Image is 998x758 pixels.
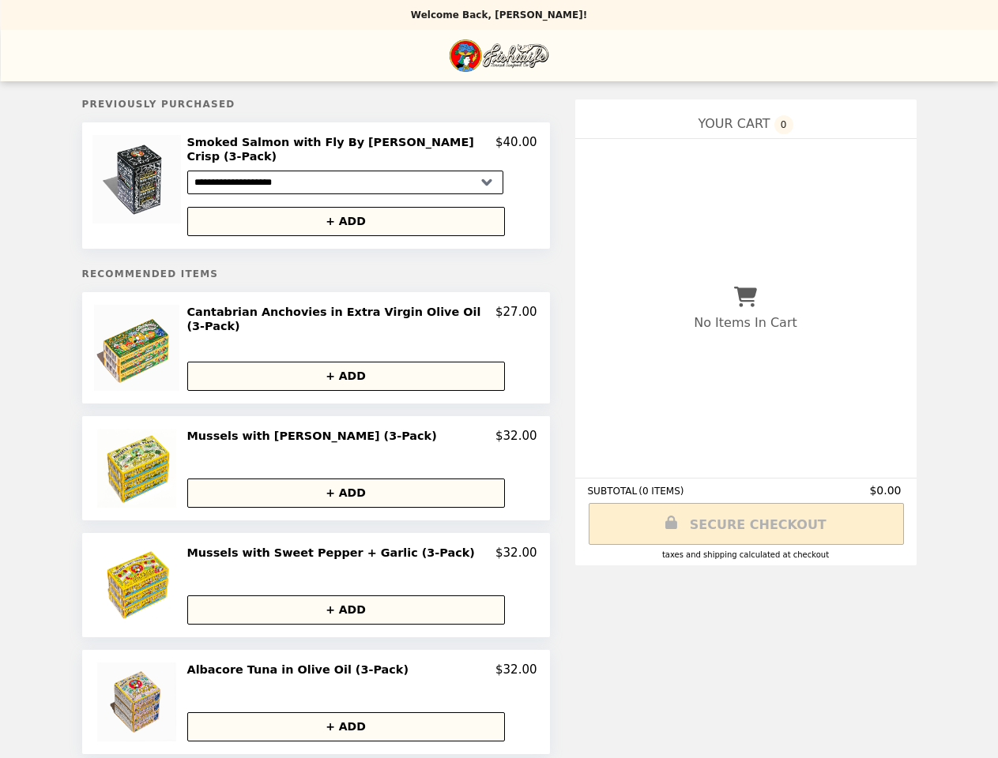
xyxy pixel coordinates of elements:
button: + ADD [187,595,505,625]
select: Select a product variant [187,171,503,194]
span: ( 0 ITEMS ) [638,486,684,497]
span: $0.00 [869,484,903,497]
h5: Previously Purchased [82,99,550,110]
img: Brand Logo [449,39,548,72]
h5: Recommended Items [82,268,550,280]
img: Smoked Salmon with Fly By Jing Chili Crisp (3-Pack) [92,135,185,223]
button: + ADD [187,362,505,391]
p: $32.00 [495,429,537,443]
div: Taxes and Shipping calculated at checkout [588,550,904,559]
span: 0 [774,115,793,134]
h2: Cantabrian Anchovies in Extra Virgin Olive Oil (3-Pack) [187,305,496,334]
h2: Mussels with Sweet Pepper + Garlic (3-Pack) [187,546,481,560]
span: SUBTOTAL [588,486,639,497]
p: $27.00 [495,305,537,334]
span: YOUR CART [698,116,770,131]
img: Albacore Tuna in Olive Oil (3-Pack) [97,662,180,741]
button: + ADD [187,712,505,741]
img: Mussels with Basil Pesto (3-Pack) [97,429,180,508]
h2: Albacore Tuna in Olive Oil (3-Pack) [187,662,415,677]
img: Cantabrian Anchovies in Extra Virgin Olive Oil (3-Pack) [94,305,184,391]
button: + ADD [187,478,505,508]
h2: Smoked Salmon with Fly By [PERSON_NAME] Crisp (3-Pack) [187,135,496,164]
p: $32.00 [495,662,537,677]
p: $40.00 [495,135,537,164]
p: $32.00 [495,546,537,560]
h2: Mussels with [PERSON_NAME] (3-Pack) [187,429,443,443]
p: Welcome Back, [PERSON_NAME]! [411,9,587,21]
button: + ADD [187,207,505,236]
p: No Items In Cart [694,315,797,330]
img: Mussels with Sweet Pepper + Garlic (3-Pack) [97,546,180,625]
